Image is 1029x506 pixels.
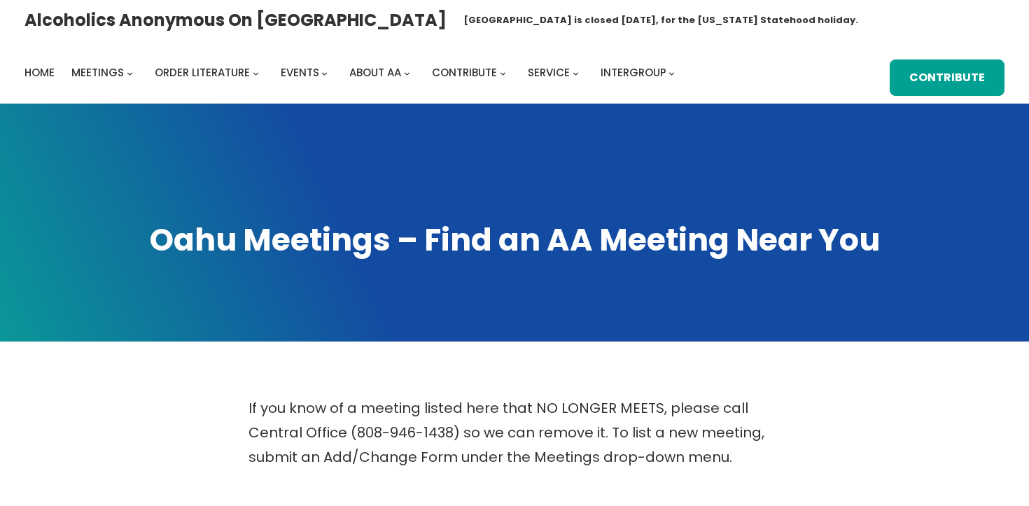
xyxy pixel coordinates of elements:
a: Meetings [71,63,124,83]
span: About AA [349,65,401,80]
button: Events submenu [321,69,328,76]
button: Service submenu [573,69,579,76]
span: Events [281,65,319,80]
a: About AA [349,63,401,83]
span: Home [24,65,55,80]
button: About AA submenu [404,69,410,76]
a: Home [24,63,55,83]
button: Contribute submenu [500,69,506,76]
span: Intergroup [601,65,666,80]
button: Order Literature submenu [253,69,259,76]
h1: [GEOGRAPHIC_DATA] is closed [DATE], for the [US_STATE] Statehood holiday. [463,13,858,27]
span: Contribute [432,65,497,80]
a: Service [528,63,570,83]
a: Contribute [432,63,497,83]
a: Contribute [890,59,1004,96]
button: Intergroup submenu [668,69,675,76]
a: Intergroup [601,63,666,83]
span: Service [528,65,570,80]
nav: Intergroup [24,63,680,83]
button: Meetings submenu [127,69,133,76]
p: If you know of a meeting listed here that NO LONGER MEETS, please call Central Office (808-946-14... [248,396,780,470]
h1: Oahu Meetings – Find an AA Meeting Near You [24,219,1004,261]
a: Events [281,63,319,83]
span: Meetings [71,65,124,80]
a: Alcoholics Anonymous on [GEOGRAPHIC_DATA] [24,5,447,35]
span: Order Literature [155,65,250,80]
